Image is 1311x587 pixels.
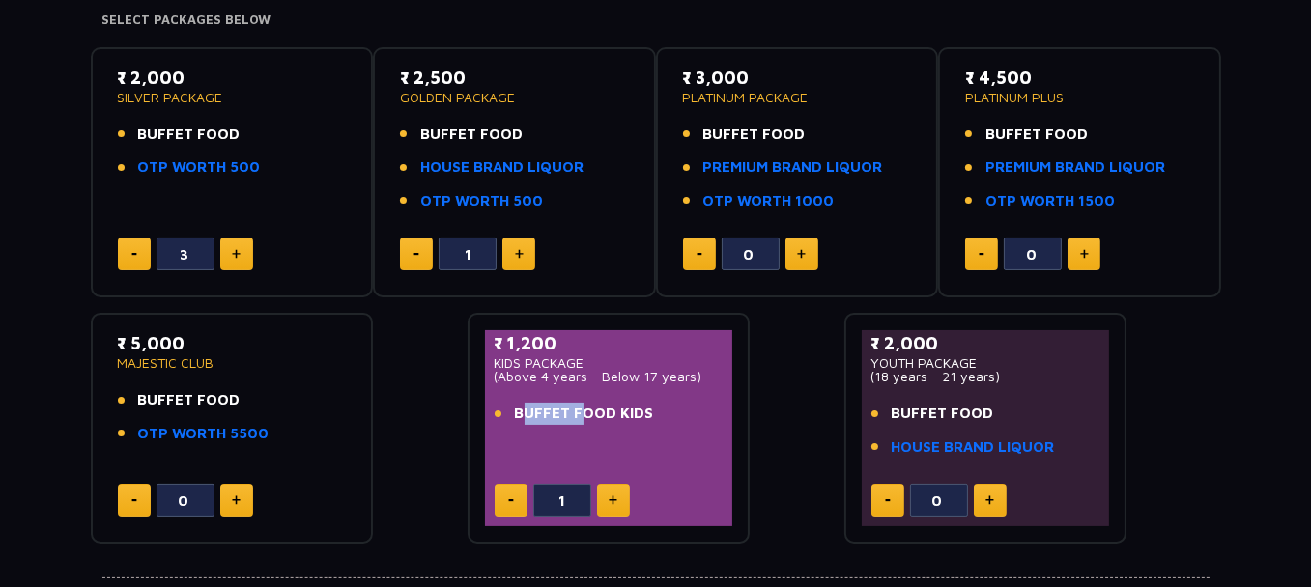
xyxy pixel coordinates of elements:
a: OTP WORTH 5500 [138,423,270,445]
a: HOUSE BRAND LIQUOR [892,436,1055,459]
p: GOLDEN PACKAGE [400,91,629,104]
img: plus [797,249,806,259]
img: minus [131,253,137,256]
img: plus [232,249,241,259]
span: BUFFET FOOD [420,124,523,146]
p: YOUTH PACKAGE [871,356,1100,370]
img: minus [979,253,984,256]
img: minus [885,499,891,502]
p: ₹ 1,200 [495,330,724,356]
p: (18 years - 21 years) [871,370,1100,383]
span: BUFFET FOOD [138,389,241,411]
span: BUFFET FOOD [892,403,994,425]
p: ₹ 2,500 [400,65,629,91]
p: SILVER PACKAGE [118,91,347,104]
a: HOUSE BRAND LIQUOR [420,156,584,179]
span: BUFFET FOOD [703,124,806,146]
p: ₹ 4,500 [965,65,1194,91]
p: KIDS PACKAGE [495,356,724,370]
p: (Above 4 years - Below 17 years) [495,370,724,383]
a: PREMIUM BRAND LIQUOR [985,156,1165,179]
p: ₹ 2,000 [871,330,1100,356]
p: PLATINUM PACKAGE [683,91,912,104]
img: plus [985,495,994,505]
img: minus [508,499,514,502]
img: minus [697,253,702,256]
span: BUFFET FOOD [985,124,1088,146]
p: PLATINUM PLUS [965,91,1194,104]
img: minus [413,253,419,256]
img: plus [232,495,241,505]
p: ₹ 2,000 [118,65,347,91]
a: OTP WORTH 500 [138,156,261,179]
img: plus [515,249,524,259]
a: OTP WORTH 1500 [985,190,1115,212]
span: BUFFET FOOD [138,124,241,146]
img: plus [609,495,617,505]
span: BUFFET FOOD KIDS [515,403,654,425]
img: plus [1080,249,1089,259]
h4: Select Packages Below [102,13,1210,28]
a: PREMIUM BRAND LIQUOR [703,156,883,179]
a: OTP WORTH 1000 [703,190,835,212]
p: MAJESTIC CLUB [118,356,347,370]
p: ₹ 3,000 [683,65,912,91]
img: minus [131,499,137,502]
p: ₹ 5,000 [118,330,347,356]
a: OTP WORTH 500 [420,190,543,212]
